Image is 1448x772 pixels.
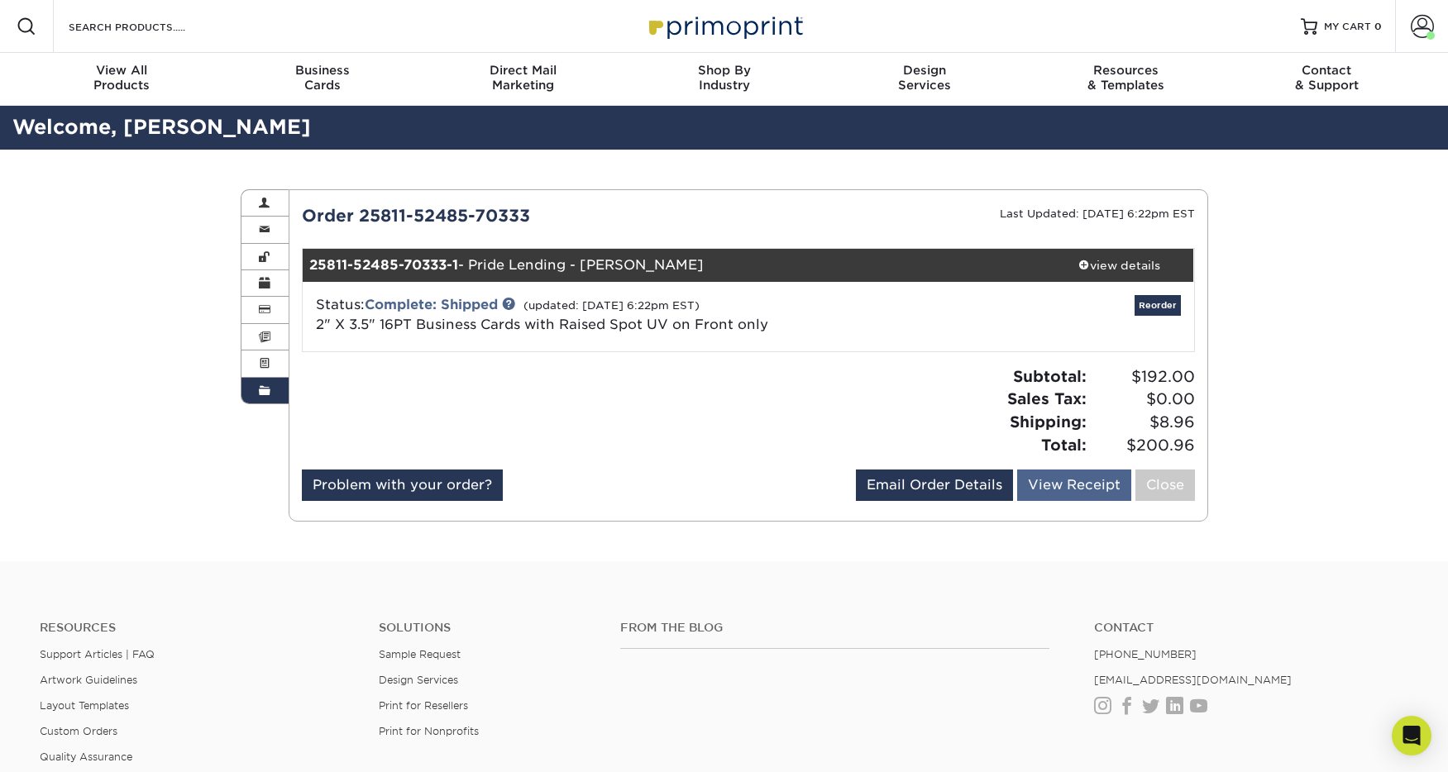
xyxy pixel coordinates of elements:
[40,648,155,660] a: Support Articles | FAQ
[1374,21,1382,32] span: 0
[1025,53,1226,106] a: Resources& Templates
[1010,412,1087,431] strong: Shipping:
[1092,365,1195,388] span: $192.00
[1013,367,1087,385] strong: Subtotal:
[40,674,137,686] a: Artwork Guidelines
[856,469,1013,501] a: Email Order Details
[222,53,423,106] a: BusinessCards
[624,63,824,78] span: Shop By
[1226,63,1427,78] span: Contact
[289,203,748,228] div: Order 25811-52485-70333
[1324,20,1371,34] span: MY CART
[1092,434,1195,457] span: $200.96
[22,53,222,106] a: View AllProducts
[316,317,768,332] a: 2" X 3.5" 16PT Business Cards with Raised Spot UV on Front only
[1094,648,1197,660] a: [PHONE_NUMBER]
[1226,63,1427,93] div: & Support
[40,621,354,635] h4: Resources
[1226,53,1427,106] a: Contact& Support
[824,53,1025,106] a: DesignServices
[222,63,423,78] span: Business
[1045,257,1194,274] div: view details
[379,674,458,686] a: Design Services
[1025,63,1226,78] span: Resources
[1000,207,1195,220] small: Last Updated: [DATE] 6:22pm EST
[1135,295,1181,316] a: Reorder
[620,621,1049,635] h4: From the Blog
[365,297,498,312] a: Complete: Shipped
[824,63,1025,93] div: Services
[303,249,1045,282] div: - Pride Lending - [PERSON_NAME]
[1025,63,1226,93] div: & Templates
[1392,716,1431,755] div: Open Intercom Messenger
[379,621,596,635] h4: Solutions
[379,648,461,660] a: Sample Request
[222,63,423,93] div: Cards
[302,469,503,501] a: Problem with your order?
[1017,469,1131,501] a: View Receipt
[1007,389,1087,407] strong: Sales Tax:
[1094,674,1292,686] a: [EMAIL_ADDRESS][DOMAIN_NAME]
[379,699,468,712] a: Print for Resellers
[1045,249,1194,282] a: view details
[303,295,896,335] div: Status:
[4,722,141,766] iframe: Google Customer Reviews
[1092,411,1195,434] span: $8.96
[309,257,458,273] strong: 25811-52485-70333-1
[423,53,624,106] a: Direct MailMarketing
[22,63,222,78] span: View All
[1094,621,1408,635] a: Contact
[22,63,222,93] div: Products
[824,63,1025,78] span: Design
[624,63,824,93] div: Industry
[523,299,700,312] small: (updated: [DATE] 6:22pm EST)
[423,63,624,78] span: Direct Mail
[1041,436,1087,454] strong: Total:
[40,699,129,712] a: Layout Templates
[379,725,479,737] a: Print for Nonprofits
[1135,469,1195,501] a: Close
[423,63,624,93] div: Marketing
[1092,388,1195,411] span: $0.00
[642,8,807,44] img: Primoprint
[67,17,228,36] input: SEARCH PRODUCTS.....
[624,53,824,106] a: Shop ByIndustry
